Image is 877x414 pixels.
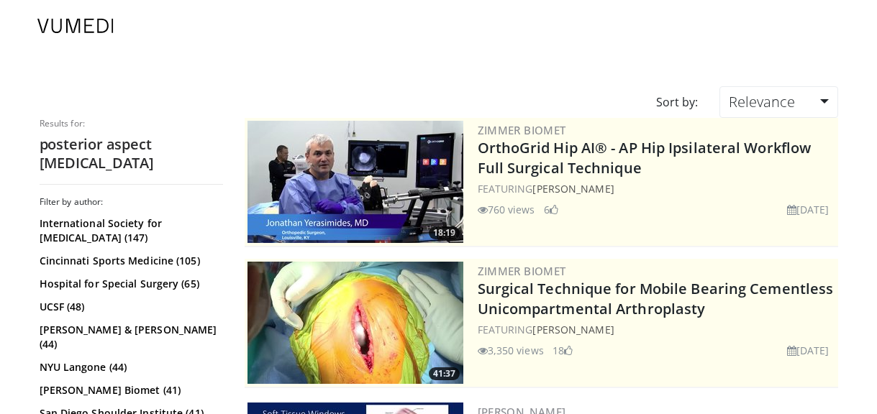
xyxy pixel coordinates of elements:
a: Zimmer Biomet [478,123,566,137]
a: [PERSON_NAME] & [PERSON_NAME] (44) [40,323,219,351]
div: FEATURING [478,181,835,196]
h2: posterior aspect [MEDICAL_DATA] [40,135,223,172]
a: Cincinnati Sports Medicine (105) [40,254,219,268]
li: 3,350 views [478,343,544,358]
div: Sort by: [645,86,709,118]
a: Surgical Technique for Mobile Bearing Cementless Unicompartmental Arthroplasty [478,279,834,318]
li: 6 [544,202,558,217]
p: Results for: [40,118,223,129]
a: [PERSON_NAME] Biomet (41) [40,383,219,397]
h3: Filter by author: [40,196,223,208]
img: VuMedi Logo [37,19,114,33]
div: FEATURING [478,322,835,337]
a: [PERSON_NAME] [532,323,614,336]
a: Zimmer Biomet [478,264,566,278]
a: Relevance [719,86,837,118]
li: 760 views [478,202,535,217]
img: 827ba7c0-d001-4ae6-9e1c-6d4d4016a445.300x170_q85_crop-smart_upscale.jpg [247,262,463,384]
span: 41:37 [429,367,460,380]
a: NYU Langone (44) [40,360,219,374]
a: Hospital for Special Surgery (65) [40,277,219,291]
a: [PERSON_NAME] [532,182,614,195]
span: 18:19 [429,226,460,239]
li: 18 [553,343,573,358]
a: International Society for [MEDICAL_DATA] (147) [40,216,219,245]
a: 41:37 [247,262,463,384]
a: 18:19 [247,121,463,243]
span: Relevance [729,92,795,111]
a: UCSF (48) [40,300,219,314]
img: 503c3a3d-ad76-4115-a5ba-16c0230cde33.300x170_q85_crop-smart_upscale.jpg [247,121,463,243]
li: [DATE] [787,202,830,217]
a: OrthoGrid Hip AI® - AP Hip Ipsilateral Workflow Full Surgical Technique [478,138,812,178]
li: [DATE] [787,343,830,358]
